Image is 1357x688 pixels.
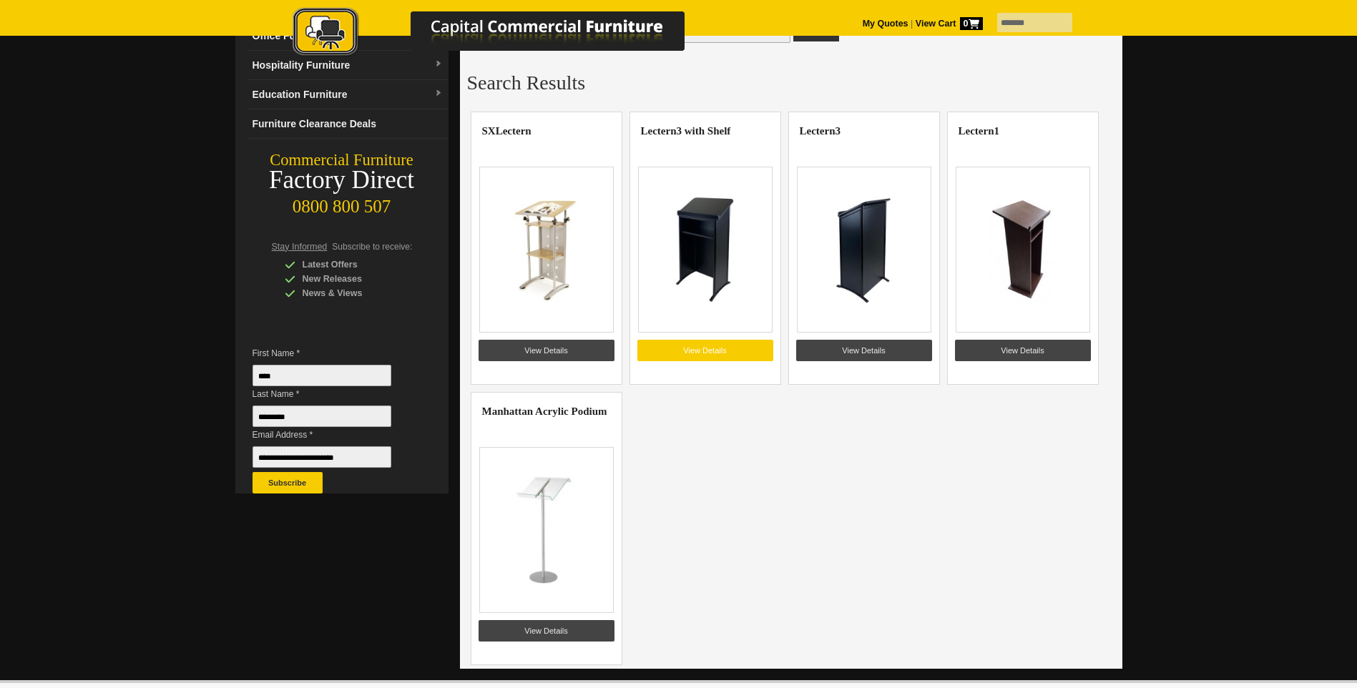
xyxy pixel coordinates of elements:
span: First Name * [253,346,413,360]
div: Commercial Furniture [235,150,449,170]
highlight: Lectern [496,125,531,137]
h2: Search Results [467,72,1115,94]
div: News & Views [285,286,421,300]
a: Lectern3 with Shelf [641,125,731,137]
a: View Details [637,340,773,361]
a: View Details [955,340,1091,361]
div: New Releases [285,272,421,286]
div: Latest Offers [285,257,421,272]
a: Capital Commercial Furniture Logo [253,7,754,64]
input: Last Name * [253,406,391,427]
highlight: Lectern [800,125,836,137]
img: dropdown [434,89,443,98]
a: Hospitality Furnituredropdown [247,51,449,80]
a: Manhattan Acrylic Podium [482,406,607,417]
a: SXLectern [482,125,531,137]
span: Subscribe to receive: [332,242,412,252]
a: Furniture Clearance Deals [247,109,449,139]
input: Email Address * [253,446,391,468]
input: First Name * [253,365,391,386]
a: View Cart0 [913,19,982,29]
img: Capital Commercial Furniture Logo [253,7,754,59]
highlight: Lectern [641,125,677,137]
span: Last Name * [253,387,413,401]
a: View Details [479,340,614,361]
strong: View Cart [916,19,983,29]
button: Subscribe [253,472,323,493]
a: My Quotes [863,19,908,29]
div: 0800 800 507 [235,190,449,217]
a: Office Furnituredropdown [247,21,449,51]
span: 0 [960,17,983,30]
span: Stay Informed [272,242,328,252]
a: View Details [479,620,614,642]
a: Lectern3 [800,125,841,137]
a: View Details [796,340,932,361]
a: Lectern1 [959,125,999,137]
a: Education Furnituredropdown [247,80,449,109]
highlight: Lectern [959,125,994,137]
span: Email Address * [253,428,413,442]
div: Factory Direct [235,170,449,190]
